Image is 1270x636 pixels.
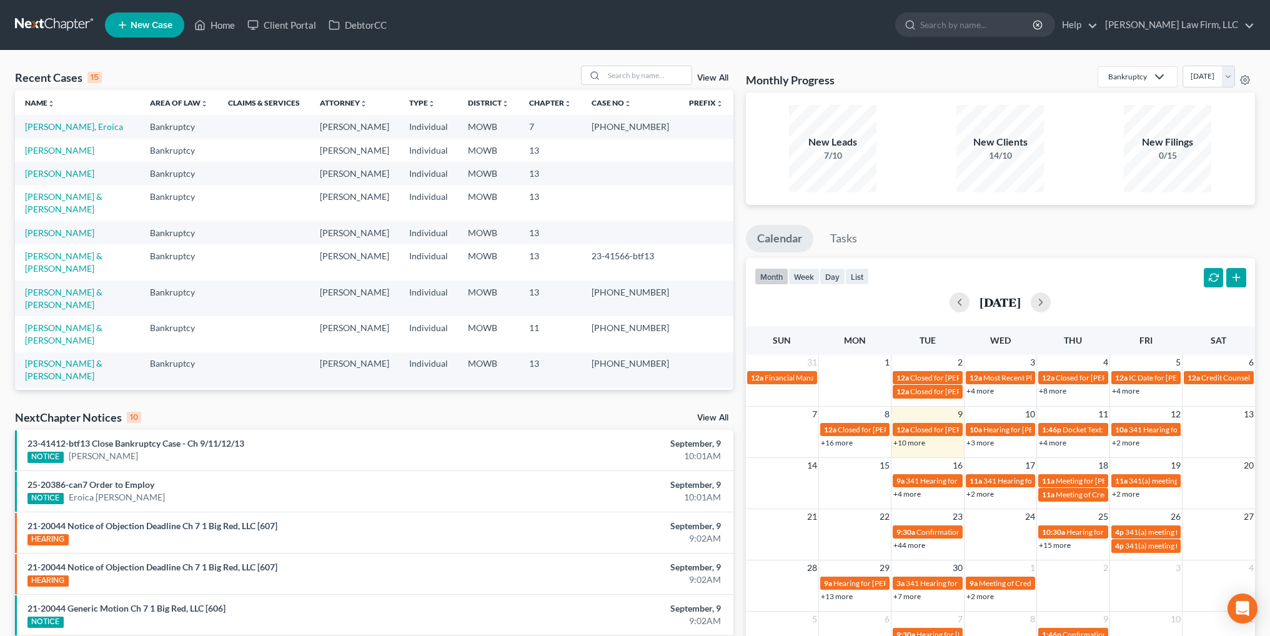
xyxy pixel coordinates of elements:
a: Prefixunfold_more [689,98,723,107]
td: [PHONE_NUMBER] [582,352,679,388]
span: Meeting of Creditors for [PERSON_NAME] [1056,490,1194,499]
td: 7 [519,388,582,411]
span: 2 [1102,560,1109,575]
span: 1:46p [1042,425,1061,434]
i: unfold_more [624,100,632,107]
span: 341 Hearing for [PERSON_NAME] [1129,425,1241,434]
td: [PERSON_NAME] [310,186,399,221]
span: 10:30a [1042,527,1065,537]
a: [PERSON_NAME] & [PERSON_NAME] [25,358,102,381]
a: Nameunfold_more [25,98,55,107]
td: Bankruptcy [140,139,218,162]
a: +4 more [1112,386,1139,395]
h2: [DATE] [980,296,1021,309]
span: 10a [1115,425,1128,434]
span: Mon [844,335,866,345]
td: Individual [399,186,458,221]
i: unfold_more [428,100,435,107]
span: Thu [1064,335,1082,345]
span: 10a [970,425,982,434]
div: NOTICE [27,452,64,463]
a: 21-20044 Generic Motion Ch 7 1 Big Red, LLC [606] [27,603,226,614]
div: NOTICE [27,493,64,504]
span: 4 [1102,355,1109,370]
span: New Case [131,21,172,30]
input: Search by name... [604,66,692,84]
button: day [820,268,845,285]
a: View All [697,74,728,82]
a: Area of Lawunfold_more [150,98,208,107]
a: Help [1056,14,1098,36]
span: 9a [896,476,905,485]
td: [PHONE_NUMBER] [582,316,679,352]
a: 21-20044 Notice of Objection Deadline Ch 7 1 Big Red, LLC [607] [27,520,277,531]
a: +3 more [966,438,994,447]
a: +2 more [1112,438,1139,447]
span: 16 [951,458,964,473]
span: Sun [773,335,791,345]
span: 17 [1024,458,1036,473]
span: 11a [970,476,982,485]
td: Individual [399,162,458,185]
span: 13 [1243,407,1255,422]
a: +2 more [966,489,994,499]
span: Closed for [PERSON_NAME] [1056,373,1149,382]
div: 9:02AM [498,574,721,586]
div: 15 [87,72,102,83]
span: 3 [1029,355,1036,370]
span: 7 [811,407,818,422]
td: MOWB [458,281,519,316]
i: unfold_more [47,100,55,107]
span: 2 [956,355,964,370]
span: 12a [896,387,909,396]
span: Docket Text: for [1063,425,1114,434]
td: [PERSON_NAME] [310,139,399,162]
span: 5 [811,612,818,627]
a: 21-20044 Notice of Objection Deadline Ch 7 1 Big Red, LLC [607] [27,562,277,572]
div: Open Intercom Messenger [1228,594,1258,624]
td: Individual [399,115,458,138]
a: [PERSON_NAME] & [PERSON_NAME] [25,191,102,214]
span: 10 [1024,407,1036,422]
div: 9:02AM [498,532,721,545]
div: September, 9 [498,520,721,532]
span: 11a [1115,476,1128,485]
td: 13 [519,352,582,388]
td: [PERSON_NAME] [310,244,399,280]
a: [PERSON_NAME] [25,168,94,179]
td: [PERSON_NAME] [310,115,399,138]
a: 23-41412-btf13 Close Bankruptcy Case - Ch 9/11/12/13 [27,438,244,449]
div: 0/15 [1124,149,1211,162]
span: 9a [824,579,832,588]
span: 12a [1115,373,1128,382]
td: MOWB [458,352,519,388]
div: Bankruptcy [1108,71,1147,82]
td: Bankruptcy [140,162,218,185]
td: 13 [519,221,582,244]
a: +13 more [821,592,853,601]
a: [PERSON_NAME] & [PERSON_NAME] [25,251,102,274]
span: 12a [1042,373,1054,382]
a: +4 more [893,489,921,499]
span: 341(a) meeting for [PERSON_NAME] [1129,476,1249,485]
a: Districtunfold_more [468,98,509,107]
a: Calendar [746,225,813,252]
td: MOWB [458,162,519,185]
a: +15 more [1039,540,1071,550]
a: +16 more [821,438,853,447]
td: KSB [458,388,519,411]
i: unfold_more [360,100,367,107]
a: [PERSON_NAME] & [PERSON_NAME] [25,322,102,345]
span: 26 [1169,509,1182,524]
span: 11 [1097,407,1109,422]
td: [PHONE_NUMBER] [582,281,679,316]
span: 5 [1174,355,1182,370]
span: 3 [1174,560,1182,575]
div: 9:02AM [498,615,721,627]
span: 7 [956,612,964,627]
span: 9:30a [896,527,915,537]
span: Sat [1211,335,1226,345]
span: 12a [896,425,909,434]
td: 13 [519,281,582,316]
span: Fri [1139,335,1153,345]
